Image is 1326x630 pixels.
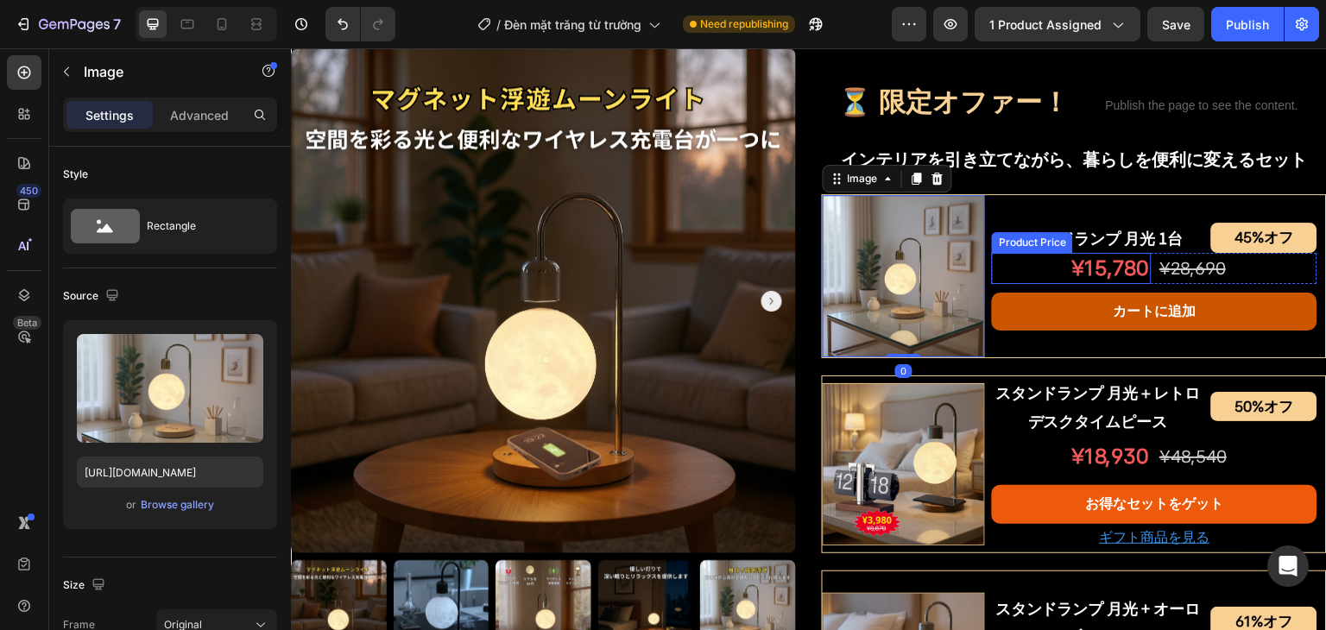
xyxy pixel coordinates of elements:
[126,495,136,515] span: or
[701,244,1026,283] button: カートに追加
[868,207,1026,233] div: ¥28,690
[1147,7,1204,41] button: Save
[532,335,694,497] img: gempages_549433077697348739-12514e52-b026-47fb-af96-d07c85dffec1.png
[113,14,121,35] p: 7
[504,16,641,34] span: Đèn mặt trăng từ trường
[703,175,912,203] p: スタンドランプ 月光 1台
[325,7,395,41] div: Undo/Redo
[809,481,919,497] a: ギフト商品を見る
[531,35,780,72] h2: ⏳ 限定オファー！
[701,523,1026,544] div: おすすめ
[922,176,1025,203] p: 45%オフ
[704,186,779,202] div: Product Price
[1267,545,1309,587] div: Open Intercom Messenger
[63,285,123,308] div: Source
[16,184,41,198] div: 450
[1211,7,1284,41] button: Publish
[7,7,129,41] button: 7
[77,457,263,488] input: https://example.com/image.jpg
[170,106,229,124] p: Advanced
[700,16,788,32] span: Need republishing
[13,316,41,330] div: Beta
[77,334,263,443] img: preview-image
[989,16,1102,34] span: 1 product assigned
[1162,17,1190,32] span: Save
[291,48,1326,630] iframe: Design area
[823,251,906,276] div: カートに追加
[975,7,1140,41] button: 1 product assigned
[1226,16,1269,34] div: Publish
[147,206,252,246] div: Rectangle
[85,106,134,124] p: Settings
[604,316,622,330] div: 0
[141,497,214,513] div: Browse gallery
[922,345,1025,372] p: 50%オフ
[140,496,215,513] button: Browse gallery
[701,205,860,235] div: ¥15,780
[531,94,1036,129] div: Rich Text Editor. Editing area: main
[496,16,501,34] span: /
[795,444,933,469] p: お得なセットをゲット
[532,147,694,309] img: gempages_549433077697348739-d6afdf5c-f147-4423-a710-9395d8dc1667.png
[703,330,912,386] p: スタンドランプ 月光＋レトロデスクタイムピース
[63,167,88,182] div: Style
[787,48,1037,66] p: Publish the page to see the content.
[701,437,1026,476] a: お得なセットをゲット
[869,398,937,419] s: ¥48,540
[703,389,858,426] p: ¥18,930
[470,243,491,263] button: Carousel Next Arrow
[84,61,230,82] p: Image
[533,96,1034,127] p: インテリアを引き立てながら、暮らしを便利に変えるセット
[63,574,109,597] div: Size
[922,560,1025,587] p: 61%オフ
[703,545,912,602] p: スタンドランプ 月光 + オーロラセブンスフィア
[553,123,590,138] div: Image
